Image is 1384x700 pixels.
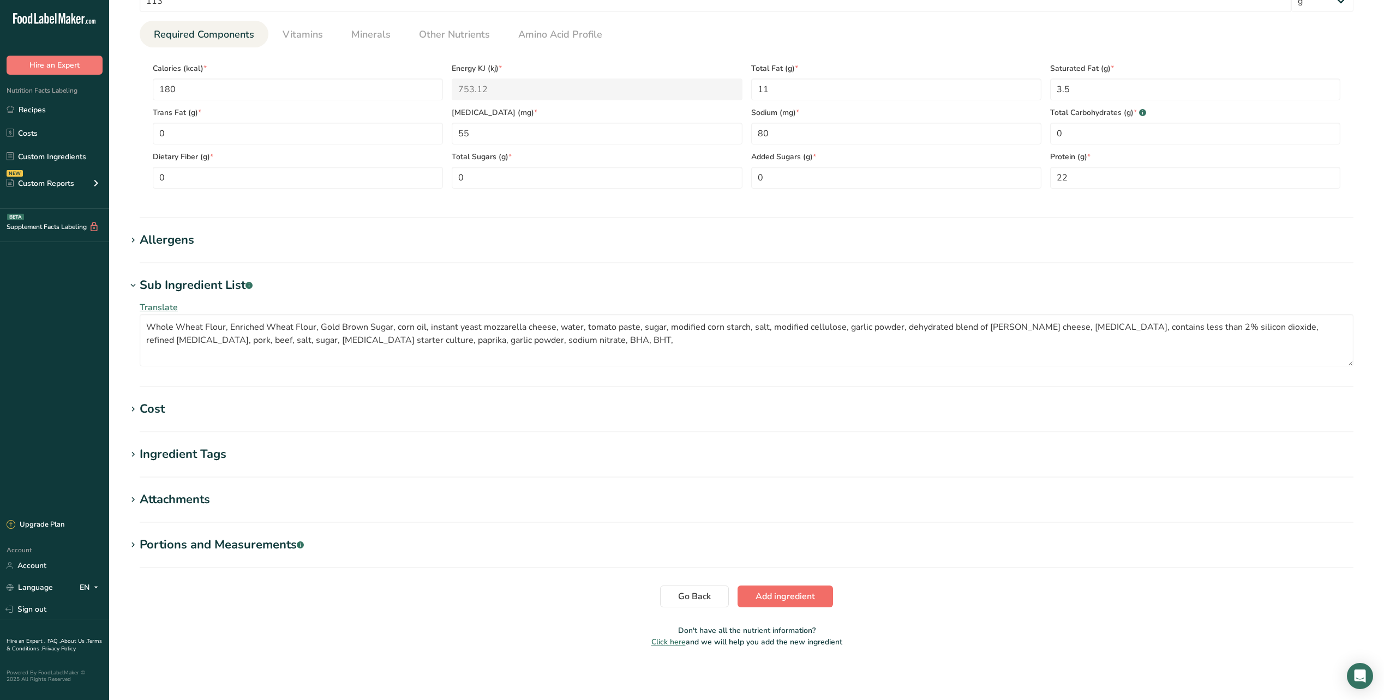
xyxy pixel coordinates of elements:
span: Sodium (mg) [751,107,1041,118]
div: Ingredient Tags [140,445,226,463]
span: Required Components [154,27,254,42]
div: Attachments [140,491,210,509]
div: Upgrade Plan [7,520,64,530]
span: Vitamins [283,27,323,42]
a: FAQ . [47,637,61,645]
button: Go Back [660,586,729,607]
a: Language [7,578,53,597]
span: Calories (kcal) [153,63,443,74]
div: Sub Ingredient List [140,276,253,294]
span: Amino Acid Profile [518,27,602,42]
span: Minerals [351,27,391,42]
p: and we will help you add the new ingredient [127,636,1367,648]
div: Allergens [140,231,194,249]
span: Add ingredient [756,590,815,603]
p: Don't have all the nutrient information? [127,625,1367,636]
span: Added Sugars (g) [751,151,1041,162]
span: Protein (g) [1050,151,1340,162]
button: Add ingredient [738,586,833,607]
button: Hire an Expert [7,56,103,75]
div: NEW [7,170,23,177]
span: Other Nutrients [419,27,490,42]
span: Translate [140,301,178,313]
span: Dietary Fiber (g) [153,151,443,162]
div: Cost [140,400,165,418]
a: About Us . [61,637,87,645]
span: Total Fat (g) [751,63,1041,74]
span: Saturated Fat (g) [1050,63,1340,74]
a: Terms & Conditions . [7,637,102,653]
div: BETA [7,214,24,220]
span: Energy KJ (kj) [452,63,742,74]
span: Total Sugars (g) [452,151,742,162]
div: EN [80,581,103,594]
div: Powered By FoodLabelMaker © 2025 All Rights Reserved [7,669,103,683]
div: Portions and Measurements [140,536,304,554]
span: [MEDICAL_DATA] (mg) [452,107,742,118]
span: Go Back [678,590,711,603]
div: Custom Reports [7,178,74,189]
a: Privacy Policy [42,645,76,653]
span: Click here [651,637,686,647]
a: Hire an Expert . [7,637,45,645]
span: Total Carbohydrates (g) [1050,107,1340,118]
div: Open Intercom Messenger [1347,663,1373,689]
span: Trans Fat (g) [153,107,443,118]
